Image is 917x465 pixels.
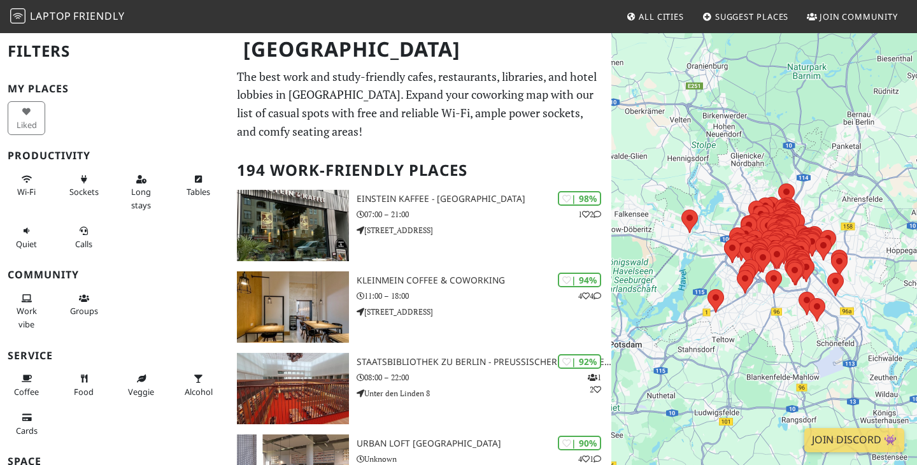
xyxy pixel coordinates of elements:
h3: Community [8,269,222,281]
p: 1 2 [588,371,601,396]
a: LaptopFriendly LaptopFriendly [10,6,125,28]
p: 4 4 [578,290,601,302]
span: Quiet [16,238,37,250]
button: Calls [65,220,103,254]
p: The best work and study-friendly cafes, restaurants, libraries, and hotel lobbies in [GEOGRAPHIC_... [237,68,604,141]
span: Coffee [14,386,39,397]
button: Wi-Fi [8,169,45,203]
div: | 90% [558,436,601,450]
span: Group tables [70,305,98,317]
button: Alcohol [180,368,217,402]
img: Einstein Kaffee - Charlottenburg [237,190,349,261]
a: Einstein Kaffee - Charlottenburg | 98% 12 Einstein Kaffee - [GEOGRAPHIC_DATA] 07:00 – 21:00 [STRE... [229,190,611,261]
span: Work-friendly tables [187,186,210,197]
a: Suggest Places [697,5,794,28]
span: Power sockets [69,186,99,197]
div: | 94% [558,273,601,287]
h2: Filters [8,32,222,71]
img: LaptopFriendly [10,8,25,24]
p: 1 2 [578,208,601,220]
button: Sockets [65,169,103,203]
a: Join Discord 👾 [804,428,904,452]
button: Groups [65,288,103,322]
img: KleinMein Coffee & Coworking [237,271,349,343]
span: Stable Wi-Fi [17,186,36,197]
span: Credit cards [16,425,38,436]
span: Suggest Places [715,11,789,22]
button: Coffee [8,368,45,402]
span: Long stays [131,186,151,210]
h3: Service [8,350,222,362]
h3: Einstein Kaffee - [GEOGRAPHIC_DATA] [357,194,611,204]
h3: Productivity [8,150,222,162]
p: [STREET_ADDRESS] [357,224,611,236]
span: Friendly [73,9,124,23]
h2: 194 Work-Friendly Places [237,151,604,190]
h3: URBAN LOFT [GEOGRAPHIC_DATA] [357,438,611,449]
button: Cards [8,407,45,441]
p: 4 1 [578,453,601,465]
p: 11:00 – 18:00 [357,290,611,302]
button: Quiet [8,220,45,254]
p: 07:00 – 21:00 [357,208,611,220]
img: Staatsbibliothek zu Berlin - Preußischer Kulturbesitz [237,353,349,424]
h3: KleinMein Coffee & Coworking [357,275,611,286]
p: 08:00 – 22:00 [357,371,611,383]
span: All Cities [639,11,684,22]
h3: My Places [8,83,222,95]
span: Veggie [128,386,154,397]
h3: Staatsbibliothek zu Berlin - Preußischer Kulturbesitz [357,357,611,368]
div: | 98% [558,191,601,206]
a: KleinMein Coffee & Coworking | 94% 44 KleinMein Coffee & Coworking 11:00 – 18:00 [STREET_ADDRESS] [229,271,611,343]
button: Tables [180,169,217,203]
a: All Cities [621,5,689,28]
span: Food [74,386,94,397]
a: Join Community [802,5,903,28]
p: Unknown [357,453,611,465]
span: Video/audio calls [75,238,92,250]
span: People working [17,305,37,329]
div: | 92% [558,354,601,369]
button: Food [65,368,103,402]
h1: [GEOGRAPHIC_DATA] [233,32,609,67]
span: Laptop [30,9,71,23]
p: Unter den Linden 8 [357,387,611,399]
p: [STREET_ADDRESS] [357,306,611,318]
span: Join Community [820,11,898,22]
span: Alcohol [185,386,213,397]
button: Long stays [122,169,160,215]
button: Veggie [122,368,160,402]
button: Work vibe [8,288,45,334]
a: Staatsbibliothek zu Berlin - Preußischer Kulturbesitz | 92% 12 Staatsbibliothek zu Berlin - Preuß... [229,353,611,424]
